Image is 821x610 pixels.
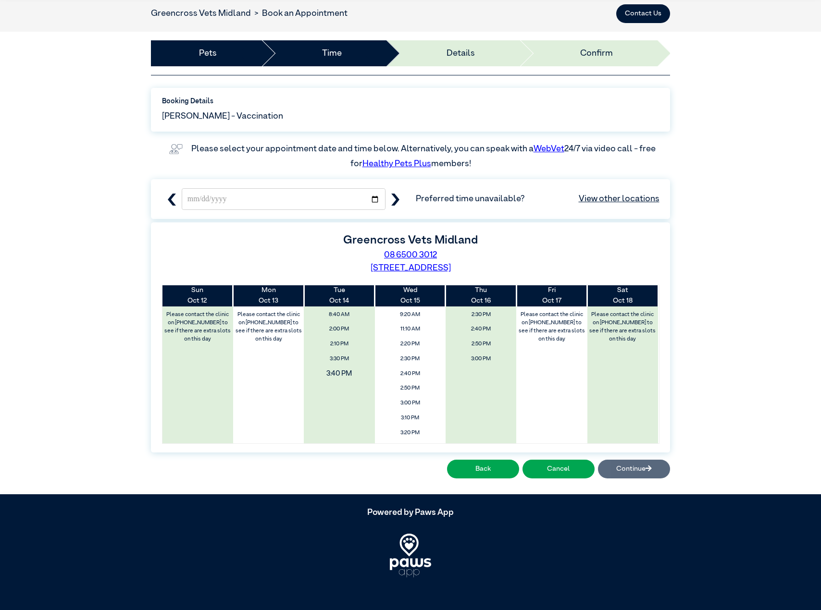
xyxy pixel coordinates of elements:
[378,441,443,454] span: 3:30 PM
[378,338,443,351] span: 2:20 PM
[151,7,348,20] nav: breadcrumb
[416,193,659,206] span: Preferred time unavailable?
[378,382,443,395] span: 2:50 PM
[517,308,586,346] label: Please contact the clinic on [PHONE_NUMBER] to see if there are extra slots on this day
[378,308,443,321] span: 9:20 AM
[448,308,513,321] span: 2:30 PM
[446,285,516,306] th: Oct 16
[297,366,381,382] span: 3:40 PM
[516,285,587,306] th: Oct 17
[322,47,342,60] a: Time
[307,308,372,321] span: 8:40 AM
[378,323,443,336] span: 11:10 AM
[378,427,443,439] span: 3:20 PM
[447,460,519,479] button: Back
[534,145,564,153] a: WebVet
[165,140,186,158] img: vet
[234,308,303,346] label: Please contact the clinic on [PHONE_NUMBER] to see if there are extra slots on this day
[233,285,304,306] th: Oct 13
[199,47,217,60] a: Pets
[390,534,431,577] img: PawsApp
[522,460,595,479] button: Cancel
[579,193,659,206] a: View other locations
[378,412,443,424] span: 3:10 PM
[448,353,513,365] span: 3:00 PM
[448,338,513,351] span: 2:50 PM
[307,353,372,365] span: 3:30 PM
[378,397,443,410] span: 3:00 PM
[616,4,670,24] button: Contact Us
[151,9,251,18] a: Greencross Vets Midland
[307,323,372,336] span: 2:00 PM
[588,308,657,346] label: Please contact the clinic on [PHONE_NUMBER] to see if there are extra slots on this day
[362,159,431,168] a: Healthy Pets Plus
[343,234,478,246] label: Greencross Vets Midland
[163,308,232,346] label: Please contact the clinic on [PHONE_NUMBER] to see if there are extra slots on this day
[371,264,451,272] a: [STREET_ADDRESS]
[162,110,283,123] span: [PERSON_NAME] - Vaccination
[162,285,233,306] th: Oct 12
[378,353,443,365] span: 2:30 PM
[162,97,659,107] label: Booking Details
[307,338,372,351] span: 2:10 PM
[191,145,657,169] label: Please select your appointment date and time below. Alternatively, you can speak with a 24/7 via ...
[378,367,443,380] span: 2:40 PM
[587,285,658,306] th: Oct 18
[384,251,437,259] a: 08 6500 3012
[304,285,374,306] th: Oct 14
[375,285,446,306] th: Oct 15
[151,508,670,518] h5: Powered by Paws App
[448,323,513,336] span: 2:40 PM
[251,7,348,20] li: Book an Appointment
